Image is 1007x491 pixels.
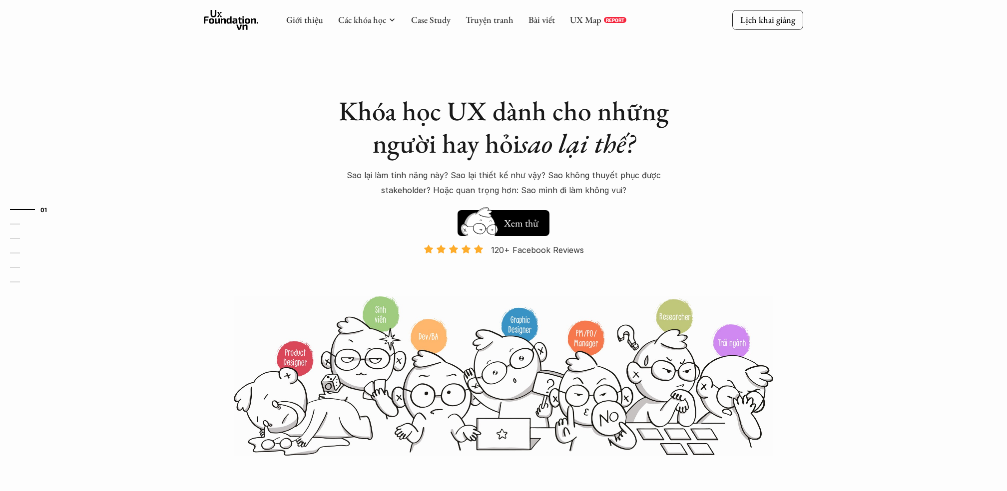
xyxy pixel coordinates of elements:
h1: Khóa học UX dành cho những người hay hỏi [329,95,678,160]
p: REPORT [606,17,624,23]
a: Lịch khai giảng [732,10,803,29]
a: Bài viết [528,14,555,25]
p: Sao lại làm tính năng này? Sao lại thiết kế như vậy? Sao không thuyết phục được stakeholder? Hoặc... [329,168,678,198]
a: Các khóa học [338,14,386,25]
a: 120+ Facebook Reviews [415,244,592,294]
strong: 01 [40,206,47,213]
em: sao lại thế? [520,126,635,161]
a: Xem thử [458,205,549,236]
p: 120+ Facebook Reviews [491,243,584,257]
a: Truyện tranh [466,14,513,25]
a: Giới thiệu [286,14,323,25]
p: Lịch khai giảng [740,14,795,25]
a: 01 [10,204,57,216]
h5: Xem thử [503,216,539,230]
a: Case Study [411,14,451,25]
a: UX Map [570,14,601,25]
